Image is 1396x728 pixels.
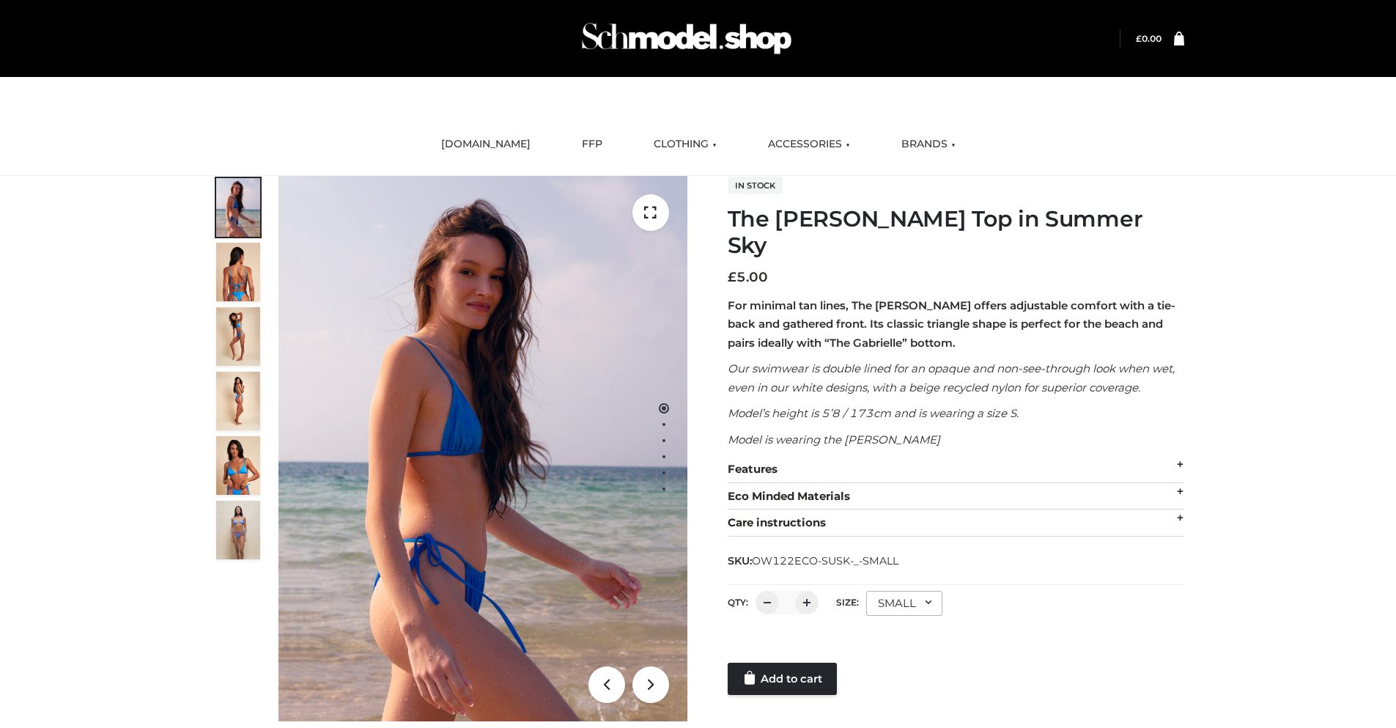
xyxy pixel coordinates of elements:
[728,456,1184,483] div: Features
[571,128,613,161] a: FFP
[216,372,260,430] img: 3.Alex-top_CN-1-1-2.jpg
[430,128,542,161] a: [DOMAIN_NAME]
[728,552,900,570] span: SKU:
[728,206,1184,259] h1: The [PERSON_NAME] Top in Summer Sky
[216,178,260,237] img: 1.Alex-top_SS-1_4464b1e7-c2c9-4e4b-a62c-58381cd673c0-1.jpg
[890,128,967,161] a: BRANDS
[216,243,260,301] img: 5.Alex-top_CN-1-1_1-1.jpg
[728,269,736,285] span: £
[728,433,940,446] em: Model is wearing the [PERSON_NAME]
[728,361,1175,394] em: Our swimwear is double lined for an opaque and non-see-through look when wet, even in our white d...
[728,510,1184,537] div: Care instructions
[757,128,861,161] a: ACCESSORIES
[728,663,837,695] a: Add to cart
[728,269,768,285] bdi: 5.00
[1136,33,1162,44] a: £0.00
[728,483,1184,510] div: Eco Minded Materials
[643,128,728,161] a: CLOTHING
[216,436,260,495] img: 2.Alex-top_CN-1-1-2.jpg
[728,177,783,194] span: In stock
[577,10,797,67] img: Schmodel Admin 964
[836,597,859,608] label: Size:
[866,591,942,616] div: SMALL
[216,501,260,559] img: SSVC.jpg
[728,298,1175,350] strong: For minimal tan lines, The [PERSON_NAME] offers adjustable comfort with a tie-back and gathered f...
[752,554,898,567] span: OW122ECO-SUSK-_-SMALL
[728,406,1019,420] em: Model’s height is 5’8 / 173cm and is wearing a size S.
[216,307,260,366] img: 4.Alex-top_CN-1-1-2.jpg
[278,176,687,721] img: 1.Alex-top_SS-1_4464b1e7-c2c9-4e4b-a62c-58381cd673c0 (1)
[728,597,748,608] label: QTY:
[1136,33,1142,44] span: £
[1136,33,1162,44] bdi: 0.00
